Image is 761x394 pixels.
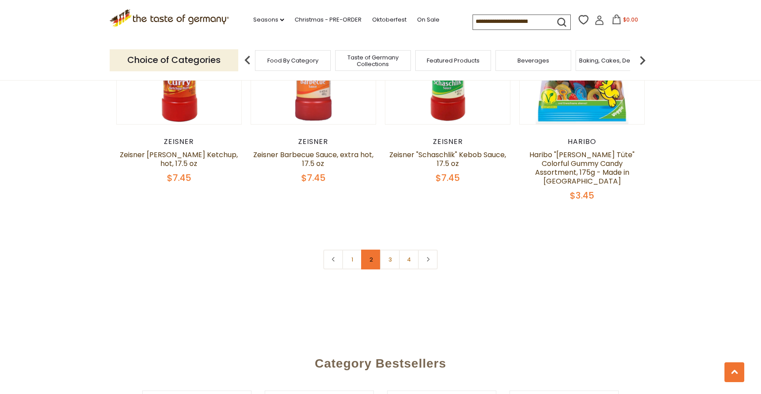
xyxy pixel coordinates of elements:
a: 3 [380,250,400,269]
a: Zeisner [PERSON_NAME] Ketchup, hot, 17.5 oz [120,150,238,169]
a: Haribo "[PERSON_NAME] Tüte" Colorful Gummy Candy Assortment, 175g - Made in [GEOGRAPHIC_DATA] [529,150,635,186]
a: Christmas - PRE-ORDER [295,15,362,25]
a: 1 [342,250,362,269]
a: 4 [399,250,419,269]
span: $3.45 [570,189,594,202]
a: Baking, Cakes, Desserts [579,57,647,64]
p: Choice of Categories [110,49,238,71]
a: Taste of Germany Collections [338,54,408,67]
button: $0.00 [606,15,643,28]
a: Beverages [517,57,549,64]
a: Featured Products [427,57,480,64]
div: Zeisner [116,137,242,146]
a: Zeisner Barbecue Sauce, extra hot, 17.5 oz [253,150,373,169]
a: Seasons [253,15,284,25]
a: Oktoberfest [372,15,406,25]
a: On Sale [417,15,440,25]
a: Food By Category [267,57,318,64]
div: Haribo [519,137,645,146]
span: $7.45 [301,172,325,184]
span: $7.45 [436,172,460,184]
span: $7.45 [167,172,191,184]
div: Zeisner [251,137,376,146]
a: Zeisner "Schaschlik" Kebob Sauce, 17.5 oz [389,150,506,169]
span: $0.00 [623,16,638,23]
div: Zeisner [385,137,510,146]
img: previous arrow [239,52,256,69]
img: next arrow [634,52,651,69]
a: 2 [361,250,381,269]
div: Category Bestsellers [74,343,687,379]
